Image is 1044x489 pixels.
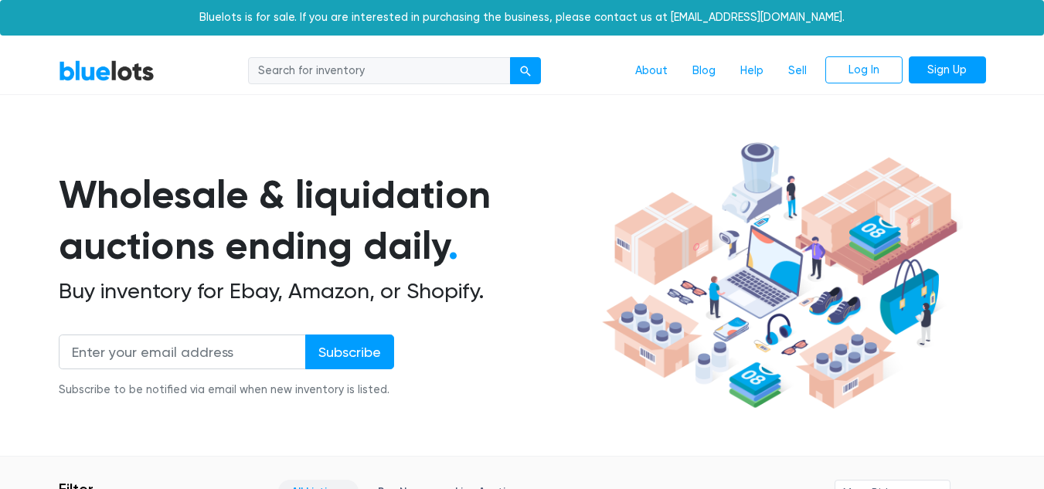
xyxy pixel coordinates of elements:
a: BlueLots [59,59,155,82]
h1: Wholesale & liquidation auctions ending daily [59,169,597,272]
a: Help [728,56,776,86]
img: hero-ee84e7d0318cb26816c560f6b4441b76977f77a177738b4e94f68c95b2b83dbb.png [597,135,963,416]
a: Sign Up [909,56,986,84]
div: Subscribe to be notified via email when new inventory is listed. [59,382,394,399]
input: Enter your email address [59,334,306,369]
input: Subscribe [305,334,394,369]
a: Blog [680,56,728,86]
span: . [448,222,458,269]
a: Sell [776,56,819,86]
input: Search for inventory [248,57,511,85]
h2: Buy inventory for Ebay, Amazon, or Shopify. [59,278,597,304]
a: Log In [825,56,903,84]
a: About [623,56,680,86]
